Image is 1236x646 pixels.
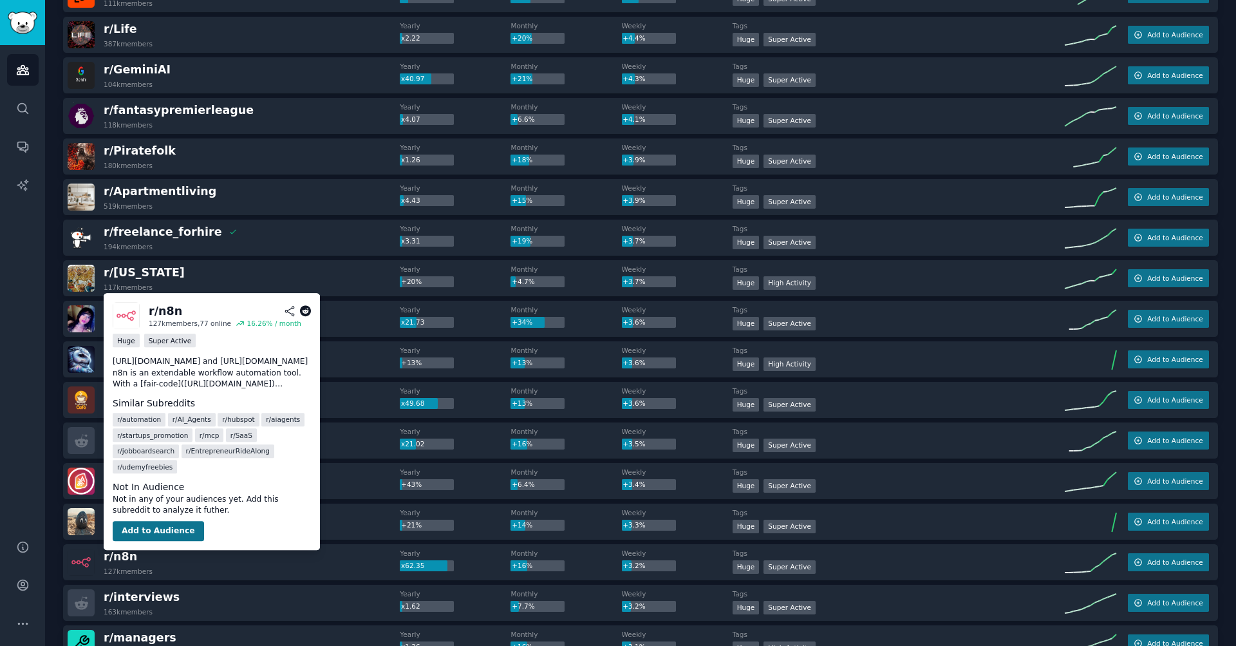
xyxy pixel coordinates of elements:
[68,62,95,89] img: GeminiAI
[733,102,1065,111] dt: Tags
[401,399,424,407] span: x49.68
[8,12,37,34] img: GummySearch logo
[623,399,645,407] span: +3.6%
[1147,436,1203,445] span: Add to Audience
[104,202,153,211] div: 519k members
[512,480,534,488] span: +6.4%
[510,549,621,558] dt: Monthly
[401,156,420,164] span: x1.26
[149,319,231,328] div: 127k members, 77 online
[763,357,816,371] div: High Activity
[1128,350,1209,368] button: Add to Audience
[68,102,95,129] img: fantasypremierleague
[510,102,621,111] dt: Monthly
[104,80,153,89] div: 104k members
[144,334,196,347] div: Super Active
[622,265,733,274] dt: Weekly
[733,427,1065,436] dt: Tags
[1147,355,1203,364] span: Add to Audience
[733,357,760,371] div: Huge
[1128,472,1209,490] button: Add to Audience
[512,156,532,164] span: +18%
[104,266,185,279] span: r/ [US_STATE]
[401,196,420,204] span: x4.43
[400,21,510,30] dt: Yearly
[113,302,140,329] img: n8n
[512,278,534,285] span: +4.7%
[763,560,816,574] div: Super Active
[401,602,420,610] span: x1.62
[512,521,532,529] span: +14%
[104,144,176,157] span: r/ Piratefolk
[1128,432,1209,450] button: Add to Audience
[510,62,621,71] dt: Monthly
[68,386,95,413] img: Productivitycafe
[733,114,760,128] div: Huge
[1128,188,1209,206] button: Add to Audience
[113,521,204,542] button: Add to Audience
[1147,598,1203,607] span: Add to Audience
[763,398,816,412] div: Super Active
[68,265,95,292] img: alaska
[104,591,180,603] span: r/ interviews
[622,427,733,436] dt: Weekly
[622,184,733,193] dt: Weekly
[104,567,153,576] div: 127k members
[512,359,532,366] span: +13%
[733,143,1065,152] dt: Tags
[733,276,760,290] div: Huge
[733,398,760,412] div: Huge
[763,276,816,290] div: High Activity
[173,415,211,424] span: r/ AI_Agents
[1147,477,1203,486] span: Add to Audience
[512,115,534,123] span: +6.6%
[1147,71,1203,80] span: Add to Audience
[113,334,140,347] div: Huge
[1128,594,1209,612] button: Add to Audience
[266,415,300,424] span: r/ aiagents
[510,427,621,436] dt: Monthly
[400,265,510,274] dt: Yearly
[68,508,95,535] img: TopCharacterTropes
[104,23,137,35] span: r/ Life
[401,359,422,366] span: +13%
[733,265,1065,274] dt: Tags
[117,431,188,440] span: r/ startups_promotion
[622,346,733,355] dt: Weekly
[400,224,510,233] dt: Yearly
[733,630,1065,639] dt: Tags
[1128,147,1209,166] button: Add to Audience
[622,102,733,111] dt: Weekly
[1147,30,1203,39] span: Add to Audience
[733,560,760,574] div: Huge
[510,589,621,598] dt: Monthly
[1128,26,1209,44] button: Add to Audience
[1128,229,1209,247] button: Add to Audience
[68,468,95,495] img: translator
[733,346,1065,355] dt: Tags
[622,630,733,639] dt: Weekly
[400,386,510,395] dt: Yearly
[763,236,816,249] div: Super Active
[733,73,760,87] div: Huge
[400,305,510,314] dt: Yearly
[401,237,420,245] span: x3.31
[733,589,1065,598] dt: Tags
[68,549,95,576] img: n8n
[510,224,621,233] dt: Monthly
[68,224,95,251] img: freelance_forhire
[623,196,645,204] span: +3.9%
[510,630,621,639] dt: Monthly
[1128,391,1209,409] button: Add to Audience
[113,397,311,410] dt: Similar Subreddits
[104,550,137,563] span: r/ n8n
[117,462,173,471] span: r/ udemyfreebies
[401,318,424,326] span: x21.73
[622,62,733,71] dt: Weekly
[622,589,733,598] dt: Weekly
[1128,107,1209,125] button: Add to Audience
[733,236,760,249] div: Huge
[622,305,733,314] dt: Weekly
[1147,193,1203,202] span: Add to Audience
[622,21,733,30] dt: Weekly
